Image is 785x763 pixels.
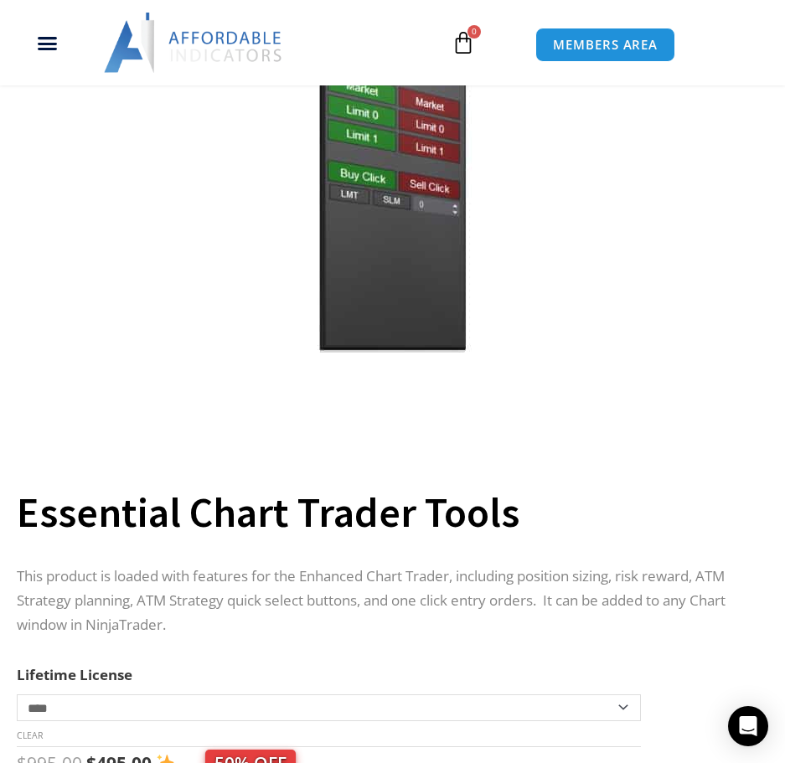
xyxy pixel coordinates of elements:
[728,706,768,746] div: Open Intercom Messenger
[17,665,132,684] label: Lifetime License
[467,25,481,39] span: 0
[17,483,751,542] h1: Essential Chart Trader Tools
[426,18,500,67] a: 0
[17,565,751,637] p: This product is loaded with features for the Enhanced Chart Trader, including position sizing, ri...
[17,729,43,741] a: Clear options
[553,39,658,51] span: MEMBERS AREA
[8,27,86,59] div: Menu Toggle
[535,28,675,62] a: MEMBERS AREA
[104,13,284,73] img: LogoAI | Affordable Indicators – NinjaTrader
